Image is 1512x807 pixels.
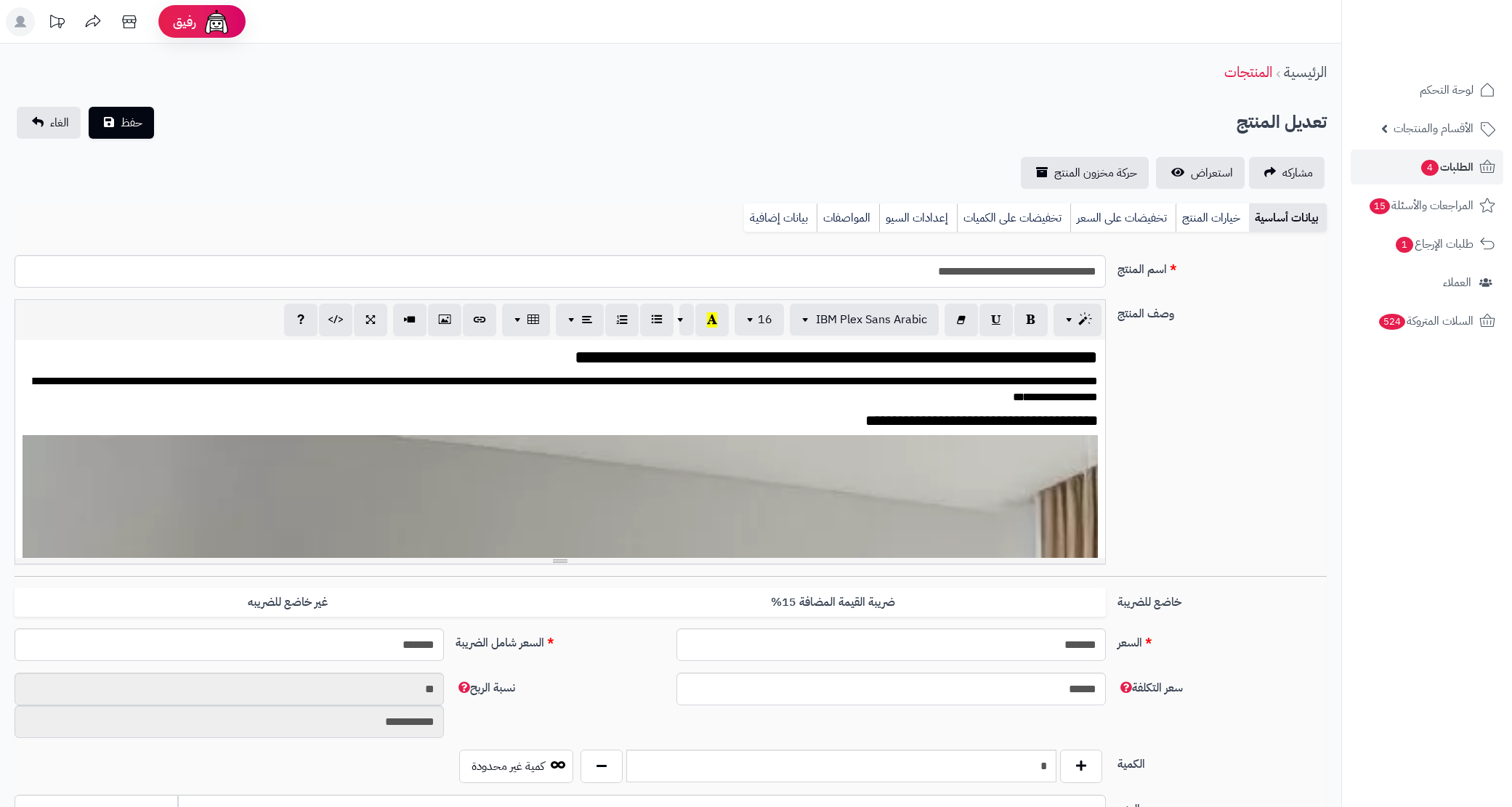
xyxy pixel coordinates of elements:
[1351,150,1503,184] a: الطلبات4
[15,588,560,617] label: غير خاضع للضريبه
[1351,188,1503,223] a: المراجعات والأسئلة15
[1396,237,1413,253] span: 1
[1176,203,1249,232] a: خيارات المنتج
[1112,588,1333,611] label: خاضع للضريبة
[50,114,69,131] span: الغاء
[1379,314,1405,330] span: 524
[1443,272,1471,293] span: العملاء
[1249,157,1325,189] a: مشاركه
[202,7,231,36] img: ai-face.png
[1054,164,1137,182] span: حركة مخزون المنتج
[790,304,939,336] button: IBM Plex Sans Arabic
[1282,164,1313,182] span: مشاركه
[1156,157,1245,189] a: استعراض
[17,107,81,139] a: الغاء
[1112,750,1333,773] label: الكمية
[1249,203,1327,232] a: بيانات أساسية
[1112,255,1333,278] label: اسم المنتج
[1421,160,1439,176] span: 4
[89,107,154,139] button: حفظ
[744,203,817,232] a: بيانات إضافية
[1070,203,1176,232] a: تخفيضات على السعر
[1420,157,1473,177] span: الطلبات
[957,203,1070,232] a: تخفيضات على الكميات
[1284,61,1327,83] a: الرئيسية
[1420,80,1473,100] span: لوحة التحكم
[879,203,957,232] a: إعدادات السيو
[173,13,196,31] span: رفيق
[1368,195,1473,216] span: المراجعات والأسئلة
[39,7,75,40] a: تحديثات المنصة
[758,311,772,328] span: 16
[1117,679,1183,697] span: سعر التكلفة
[1370,198,1390,214] span: 15
[817,203,879,232] a: المواصفات
[1112,628,1333,652] label: السعر
[1021,157,1149,189] a: حركة مخزون المنتج
[1351,227,1503,261] a: طلبات الإرجاع1
[1378,311,1473,331] span: السلات المتروكة
[1351,304,1503,338] a: السلات المتروكة524
[450,628,671,652] label: السعر شامل الضريبة
[560,588,1106,617] label: ضريبة القيمة المضافة 15%
[1394,234,1473,254] span: طلبات الإرجاع
[1394,118,1473,139] span: الأقسام والمنتجات
[1112,299,1333,323] label: وصف المنتج
[816,311,927,328] span: IBM Plex Sans Arabic
[735,304,784,336] button: 16
[456,679,515,697] span: نسبة الربح
[121,114,142,131] span: حفظ
[1237,108,1327,137] h2: تعديل المنتج
[1351,73,1503,108] a: لوحة التحكم
[1351,265,1503,300] a: العملاء
[1191,164,1233,182] span: استعراض
[1224,61,1272,83] a: المنتجات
